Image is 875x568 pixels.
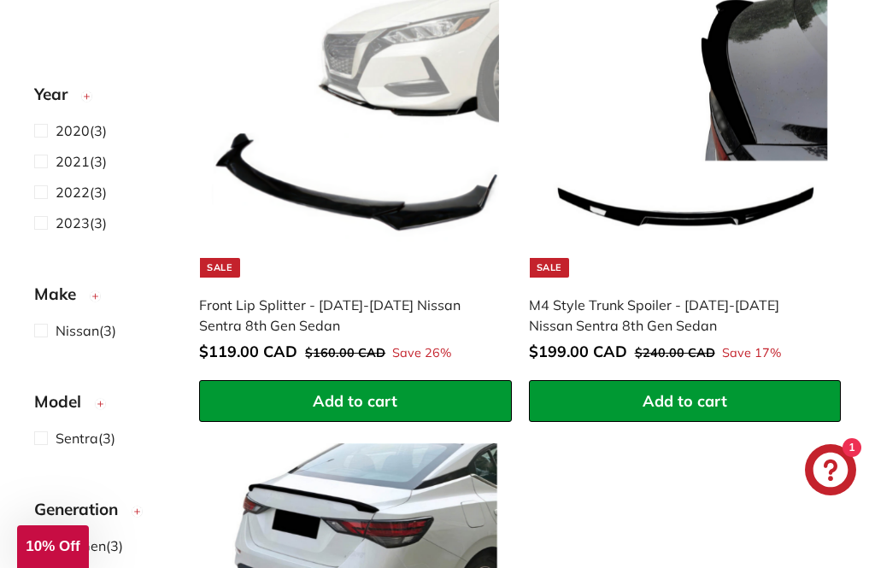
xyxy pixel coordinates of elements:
[56,120,107,141] span: (3)
[313,391,397,411] span: Add to cart
[529,380,841,423] button: Add to cart
[530,258,569,278] div: Sale
[199,342,297,361] span: $119.00 CAD
[722,344,781,363] span: Save 17%
[56,322,99,339] span: Nissan
[643,391,727,411] span: Add to cart
[56,214,90,231] span: 2023
[34,282,89,307] span: Make
[34,492,172,535] button: Generation
[56,153,90,170] span: 2021
[56,536,123,556] span: (3)
[34,277,172,319] button: Make
[800,444,861,500] inbox-online-store-chat: Shopify online store chat
[635,345,715,360] span: $240.00 CAD
[56,182,107,202] span: (3)
[56,184,90,201] span: 2022
[34,389,94,414] span: Model
[17,525,89,568] div: 10% Off
[34,384,172,427] button: Model
[56,428,115,448] span: (3)
[200,258,239,278] div: Sale
[56,320,116,341] span: (3)
[529,295,824,336] div: M4 Style Trunk Spoiler - [DATE]-[DATE] Nissan Sentra 8th Gen Sedan
[392,344,451,363] span: Save 26%
[199,295,494,336] div: Front Lip Splitter - [DATE]-[DATE] Nissan Sentra 8th Gen Sedan
[34,497,131,522] span: Generation
[199,380,511,423] button: Add to cart
[56,213,107,233] span: (3)
[34,77,172,120] button: Year
[34,82,80,107] span: Year
[56,430,98,447] span: Sentra
[529,342,627,361] span: $199.00 CAD
[305,345,385,360] span: $160.00 CAD
[26,538,79,554] span: 10% Off
[56,122,90,139] span: 2020
[56,151,107,172] span: (3)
